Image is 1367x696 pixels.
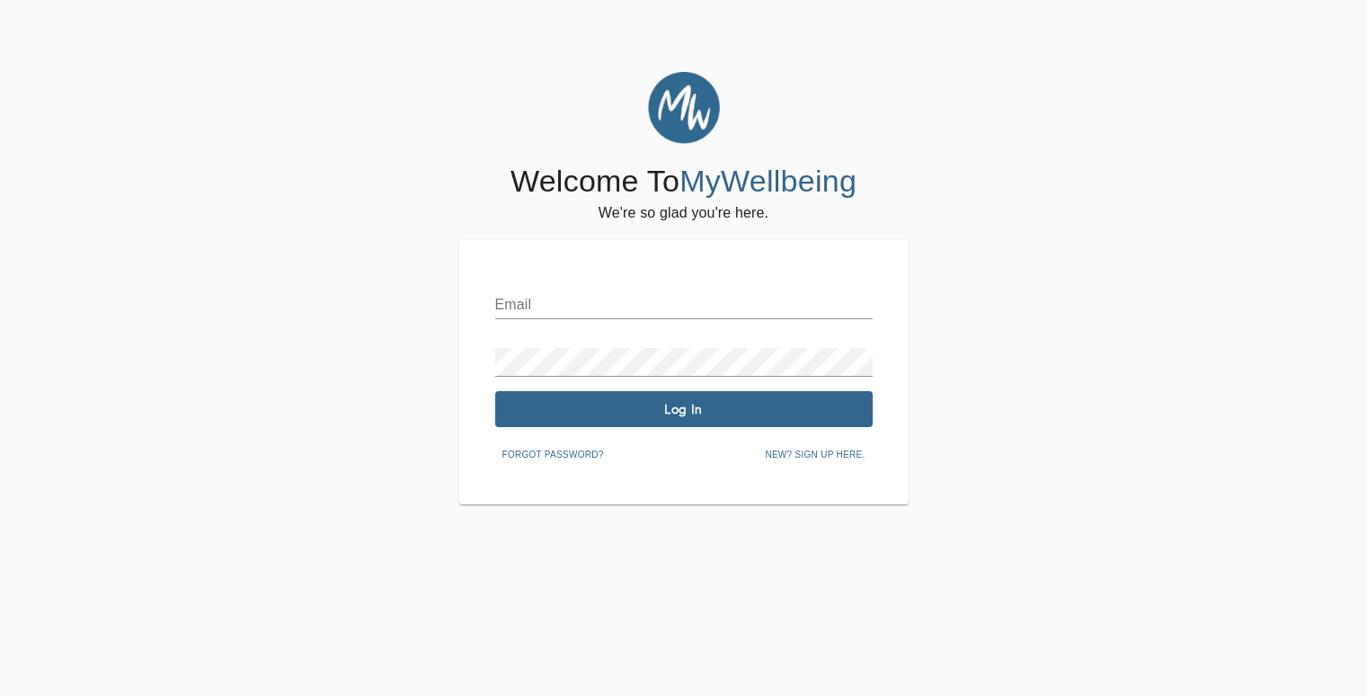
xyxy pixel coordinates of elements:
button: Log In [495,391,873,427]
img: MyWellbeing [648,72,720,144]
span: Forgot password? [502,447,604,463]
h4: Welcome To [510,163,857,201]
span: MyWellbeing [679,164,857,198]
button: New? Sign up here. [758,442,872,468]
span: New? Sign up here. [765,447,865,463]
button: Forgot password? [495,442,611,468]
a: Forgot password? [495,446,611,460]
h6: We're so glad you're here. [599,201,768,226]
span: Log In [502,401,865,418]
